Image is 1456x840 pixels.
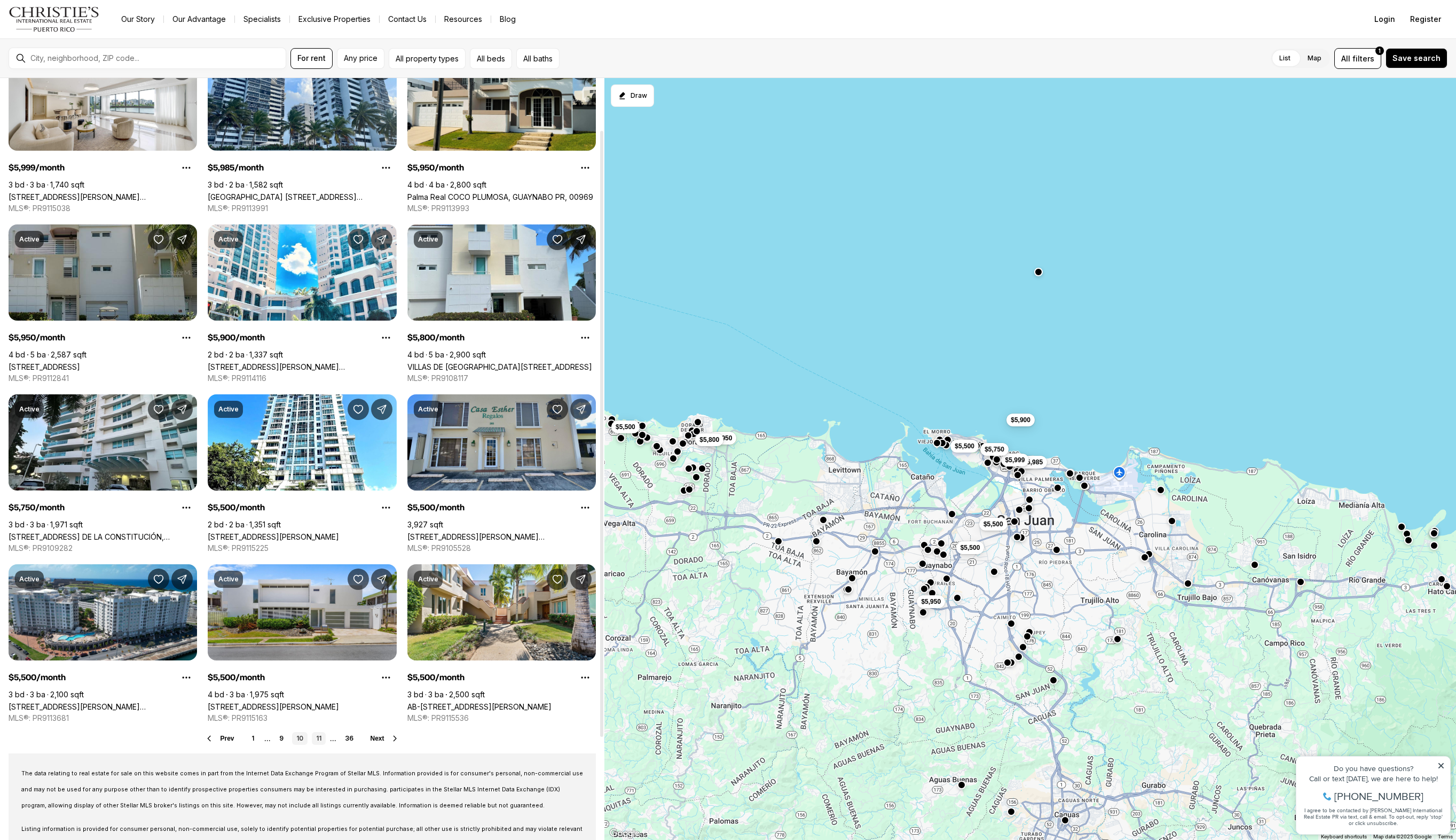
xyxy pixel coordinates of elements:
a: 404 CONSTITUTION #07, SAN JUAN PR, 00901 [208,532,339,541]
label: List [1271,49,1299,68]
span: The data relating to real estate for sale on this website comes in part from the Internet Data Ex... [21,770,583,809]
a: 550 AV. DE LA CONSTITUCIÓN, MILLENIUM, SAN JUAN PR, 00901 [9,532,197,541]
button: Property options [375,497,397,518]
button: All baths [516,48,560,69]
button: Property options [574,667,596,688]
button: Save Property: 550 AV. DE LA CONSTITUCIÓN, MILLENIUM [148,399,169,420]
span: $5,900 [1011,416,1030,424]
button: Property options [574,157,596,178]
a: 11 [312,732,326,745]
span: Next [371,735,384,742]
button: Property options [176,157,197,178]
p: Active [218,405,239,414]
span: I agree to be contacted by [PERSON_NAME] International Real Estate PR via text, call & email. To ... [13,66,152,86]
button: Save Property: 100 DEL MUELLE #1903 [148,569,169,590]
span: All [1341,53,1350,64]
span: Login [1374,15,1395,24]
button: $5,950 [708,431,736,444]
button: Property options [176,667,197,688]
a: ST MARY'S PLAZA 1485 ASHFORD AVENUE, #9D, SAN JUAN PR, 00907 [208,192,396,201]
button: Next [371,734,399,743]
button: Share Property [570,229,592,250]
a: Palma Real COCO PLUMOSA, GUAYNABO PR, 00969 [407,192,593,201]
button: $5,500 [950,440,979,453]
a: AB-4 LAKESIDE VILLAS, VEGA ALTA PR, 00692 [407,702,552,711]
li: ... [264,735,271,743]
span: $5,500 [983,520,1003,528]
nav: Pagination [247,732,358,745]
button: For rent [290,48,333,69]
span: $5,950 [921,597,941,606]
a: VILLAS DE GOLF EAST DORADO DEL MAR BOULEVARD #91, DORADO PR, 00646 [407,362,592,371]
span: Register [1410,15,1441,24]
a: Resources [436,12,491,27]
button: All beds [470,48,512,69]
a: 36 [341,732,358,745]
label: Map [1299,49,1330,68]
button: $5,999 [1001,454,1029,466]
span: $5,500 [960,543,980,552]
span: $5,999 [1005,456,1025,464]
span: $5,800 [699,435,719,444]
button: Share Property [371,229,392,250]
button: Register [1404,9,1447,30]
button: $5,900 [1006,414,1035,426]
button: Property options [375,667,397,688]
p: Active [218,235,239,244]
p: Active [418,405,438,414]
button: Property options [574,497,596,518]
a: Exclusive Properties [290,12,379,27]
a: Our Advantage [164,12,234,27]
span: $5,985 [1023,457,1043,466]
button: Property options [176,497,197,518]
button: Share Property [171,229,193,250]
a: Blog [491,12,524,27]
button: Share Property [570,569,592,590]
button: $5,500 [956,541,984,554]
a: 9 [275,732,288,745]
button: $5,950 [917,595,945,608]
span: filters [1352,53,1374,64]
button: $5,500 [611,421,640,433]
p: Active [218,575,239,584]
span: 1 [1379,46,1381,55]
a: 1 [247,732,260,745]
span: Any price [344,54,377,63]
button: Share Property [171,569,193,590]
button: Property options [375,327,397,348]
span: $5,500 [616,423,635,431]
span: $5,950 [712,433,732,442]
button: Save Property: 265 AVENIDA DE DIEGO [547,399,568,420]
button: $5,500 [979,518,1007,531]
button: Save Property: VILLAS DE GOLF EAST DORADO DEL MAR BOULEVARD #91 [547,229,568,250]
button: $5,985 [1019,455,1047,468]
button: Save Property: AB-4 LAKESIDE VILLAS [547,569,568,590]
a: 103 DE DIEGO #01, SAN JUAN PR, 00911 [208,362,396,371]
a: 2 ST 2 #66 Este, DORADO PR, 00646 [9,362,80,371]
span: $5,500 [955,442,974,450]
span: For rent [297,54,326,63]
a: 265 AVENIDA DE DIEGO, SAN JUAN PR, 00920 [407,532,596,541]
a: Alturas de San Patricio 1 #5, GUAYNABO PR, 00968 [208,702,339,711]
p: Active [19,235,40,244]
li: ... [330,735,336,743]
button: Prev [205,734,234,743]
button: Property options [574,327,596,348]
button: Save Property: 2 ST 2 #66 Este [148,229,169,250]
button: Property options [176,327,197,348]
p: Active [19,575,40,584]
img: logo [9,6,100,32]
button: Allfilters1 [1334,48,1381,69]
button: Contact Us [380,12,435,27]
a: 10 [292,732,308,745]
a: Our Story [113,12,163,27]
div: Do you have questions? [11,24,154,32]
button: Save search [1386,48,1447,68]
button: Save Property: Alturas de San Patricio 1 #5 [348,569,369,590]
p: Active [418,575,438,584]
a: 20 DELCASSE ST #401, SAN JUAN PR, 00907 [9,192,197,201]
button: Share Property [171,399,193,420]
span: Prev [220,735,234,742]
button: $5,800 [695,433,723,446]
